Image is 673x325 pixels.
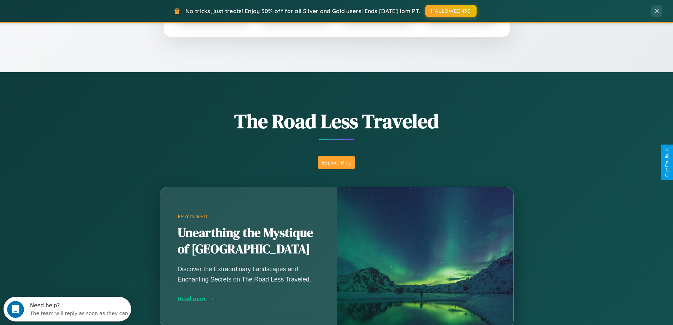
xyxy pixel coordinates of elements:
span: No tricks, just treats! Enjoy 30% off for all Silver and Gold users! Ends [DATE] 1pm PT. [185,7,420,14]
h2: Unearthing the Mystique of [GEOGRAPHIC_DATA] [178,225,319,257]
button: HALLOWEEN30 [425,5,477,17]
iframe: Intercom live chat [7,301,24,318]
div: Read more → [178,295,319,302]
div: Need help? [26,6,125,12]
h1: The Road Less Traveled [125,108,549,135]
button: Explore Blog [318,156,355,169]
div: Featured [178,214,319,220]
div: Give Feedback [665,148,669,177]
iframe: Intercom live chat discovery launcher [4,297,131,321]
div: Open Intercom Messenger [3,3,131,22]
div: The team will reply as soon as they can [26,12,125,19]
p: Discover the Extraordinary Landscapes and Enchanting Secrets on The Road Less Traveled. [178,264,319,284]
